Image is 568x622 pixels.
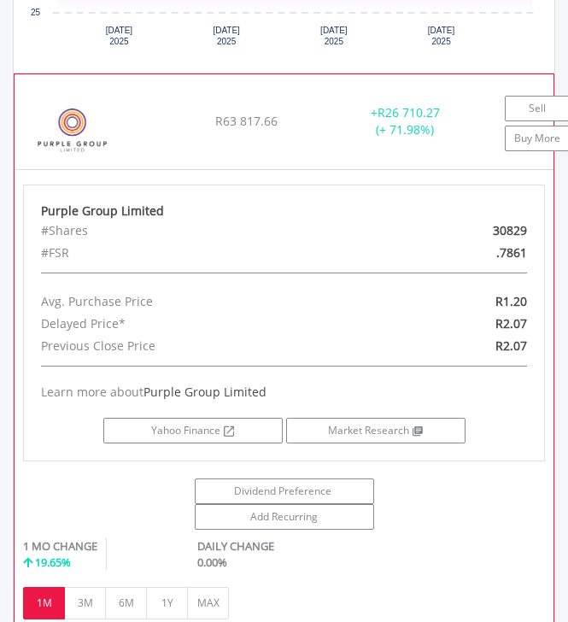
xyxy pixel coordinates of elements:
button: 1M [23,587,65,619]
button: 3M [64,587,106,619]
span: R2.07 [495,337,527,354]
div: 30829 [369,220,540,242]
span: R1.20 [495,293,527,309]
span: 0.00% [197,555,227,570]
div: #FSR [28,242,369,264]
text: [DATE] 2025 [320,26,348,46]
text: 25 [31,8,41,17]
span: Purple Group Limited [143,384,266,400]
text: [DATE] 2025 [106,26,133,46]
div: #Shares [28,220,369,242]
div: Delayed Price* [28,313,369,335]
div: 1 MO CHANGE [23,538,97,555]
text: [DATE] 2025 [428,26,455,46]
button: 6M [105,587,147,619]
span: 19.65% [35,555,71,570]
a: Market Research [286,418,466,443]
button: 1Y [146,587,188,619]
span: R26 710.27 [378,104,440,120]
div: .7861 [369,242,540,264]
div: Avg. Purchase Price [28,290,369,313]
div: Purple Group Limited [41,202,527,220]
a: Add Recurring [195,504,374,530]
div: Previous Close Price [28,335,369,357]
button: MAX [187,587,229,619]
text: [DATE] 2025 [213,26,240,46]
img: EQU.ZA.PPE.png [23,100,121,161]
span: R2.07 [495,315,527,332]
div: Learn more about [41,384,527,401]
a: Yahoo Finance [103,418,283,443]
div: DAILY CHANGE [197,538,459,555]
div: + (+ 71.98%) [325,104,486,138]
span: R63 817.66 [215,113,278,129]
a: Dividend Preference [195,478,374,504]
